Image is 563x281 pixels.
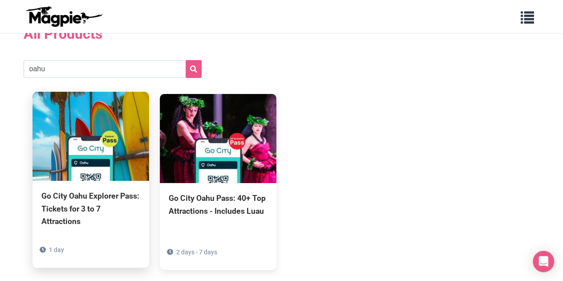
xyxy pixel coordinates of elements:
[32,92,149,267] a: Go City Oahu Explorer Pass: Tickets for 3 to 7 Attractions 1 day
[176,248,217,256] span: 2 days - 7 days
[24,6,104,27] img: logo-ab69f6fb50320c5b225c76a69d11143b.png
[160,94,276,183] img: Go City Oahu Pass: 40+ Top Attractions - Includes Luau
[41,190,140,227] div: Go City Oahu Explorer Pass: Tickets for 3 to 7 Attractions
[533,251,554,272] div: Open Intercom Messenger
[24,25,540,42] h2: All Products
[24,60,202,78] input: Search products...
[169,192,267,217] div: Go City Oahu Pass: 40+ Top Attractions - Includes Luau
[32,92,149,181] img: Go City Oahu Explorer Pass: Tickets for 3 to 7 Attractions
[160,94,276,257] a: Go City Oahu Pass: 40+ Top Attractions - Includes Luau 2 days - 7 days
[49,246,64,253] span: 1 day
